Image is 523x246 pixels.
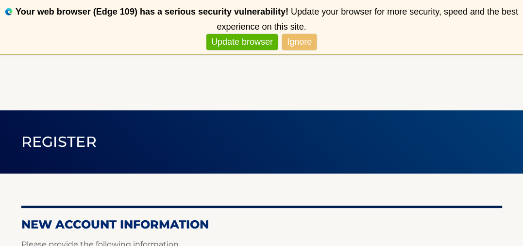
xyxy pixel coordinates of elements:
b: Your web browser (Edge 109) has a serious security vulnerability! [16,7,288,17]
a: Ignore [282,34,317,50]
a: Update browser [206,34,278,50]
h2: New Account Information [21,217,502,232]
span: Register [21,133,97,151]
span: Update your browser for more security, speed and the best experience on this site. [217,7,518,32]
